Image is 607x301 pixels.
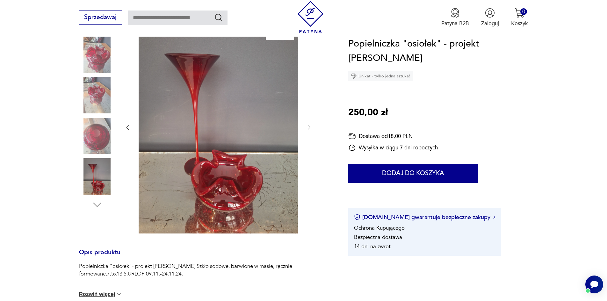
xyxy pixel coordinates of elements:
p: Zaloguj [481,20,499,27]
img: Zdjęcie produktu Popielniczka "osiołek" - projekt Czesław Zuber [139,21,298,233]
a: Sprzedawaj [79,15,122,20]
button: [DOMAIN_NAME] gwarantuje bezpieczne zakupy [354,213,495,221]
button: Patyna B2B [441,8,469,27]
h1: Popielniczka "osiołek" - projekt [PERSON_NAME] [348,37,528,66]
img: Zdjęcie produktu Popielniczka "osiołek" - projekt Czesław Zuber [79,158,115,195]
p: Patyna B2B [441,20,469,27]
img: Ikona dostawy [348,132,356,140]
img: Zdjęcie produktu Popielniczka "osiołek" - projekt Czesław Zuber [79,37,115,73]
button: 0Koszyk [511,8,528,27]
li: 14 dni na zwrot [354,243,391,250]
img: Ikonka użytkownika [485,8,495,18]
img: Zdjęcie produktu Popielniczka "osiołek" - projekt Czesław Zuber [79,118,115,154]
button: Sprzedawaj [79,11,122,25]
li: Bezpieczna dostawa [354,233,402,241]
p: 250,00 zł [348,105,388,120]
img: Ikona strzałki w prawo [493,216,495,219]
a: Ikona medaluPatyna B2B [441,8,469,27]
div: Wysyłka w ciągu 7 dni roboczych [348,144,438,152]
p: Koszyk [511,20,528,27]
iframe: Smartsupp widget button [585,276,603,293]
div: Dostawa od 18,00 PLN [348,132,438,140]
button: Szukaj [214,13,223,22]
img: Ikona certyfikatu [354,214,360,221]
p: Popielniczka "osiołek"- projekt [PERSON_NAME].Szkło sodowe, barwione w masie, ręcznie formowane,7... [79,262,330,278]
img: Ikona medalu [450,8,460,18]
img: Zdjęcie produktu Popielniczka "osiołek" - projekt Czesław Zuber [79,77,115,113]
img: chevron down [116,291,122,297]
button: Dodaj do koszyka [348,164,478,183]
div: 0 [520,8,527,15]
h3: Opis produktu [79,250,330,263]
img: Ikona diamentu [351,73,357,79]
div: Unikat - tylko jedna sztuka! [348,71,413,81]
button: Zaloguj [481,8,499,27]
button: Rozwiń więcej [79,291,122,297]
li: Ochrona Kupującego [354,224,405,232]
img: Patyna - sklep z meblami i dekoracjami vintage [294,1,327,33]
img: Ikona koszyka [515,8,524,18]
